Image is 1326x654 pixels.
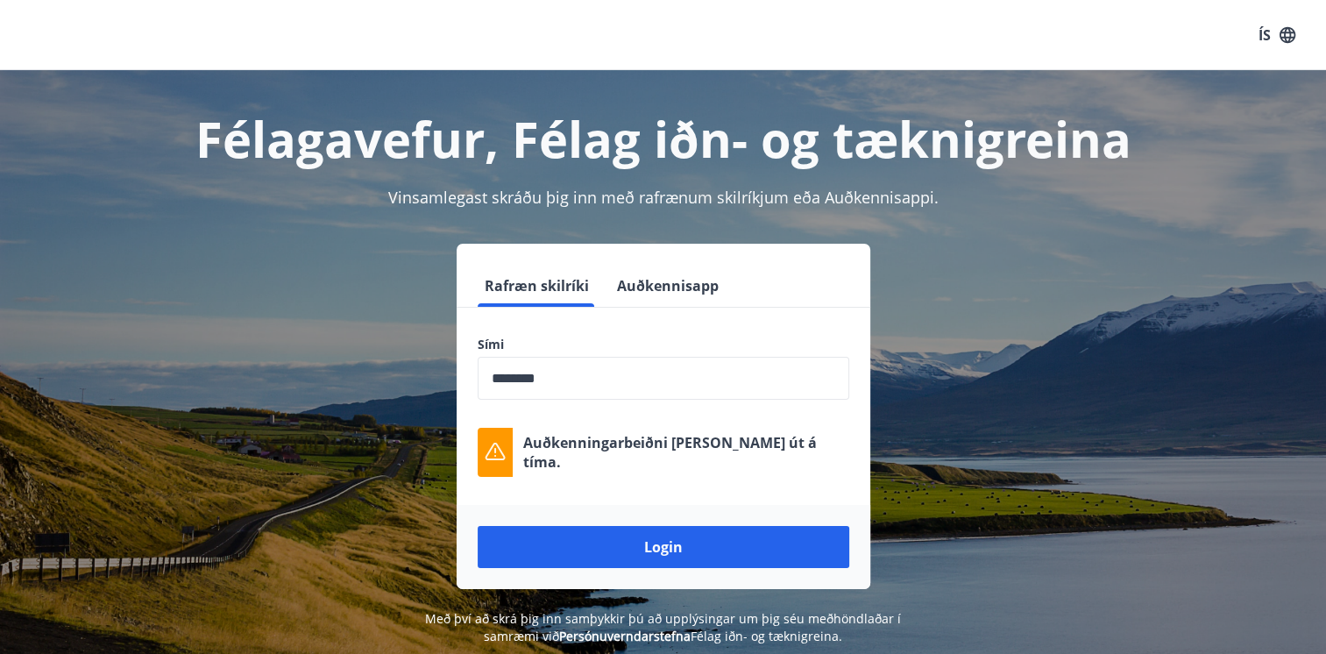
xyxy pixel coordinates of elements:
label: Sími [478,336,849,353]
button: Login [478,526,849,568]
p: Auðkenningarbeiðni [PERSON_NAME] út á tíma. [523,433,849,472]
span: Vinsamlegast skráðu þig inn með rafrænum skilríkjum eða Auðkennisappi. [388,187,939,208]
a: Persónuverndarstefna [559,628,691,644]
button: Auðkennisapp [610,265,726,307]
h1: Félagavefur, Félag iðn- og tæknigreina [53,105,1273,172]
span: Með því að skrá þig inn samþykkir þú að upplýsingar um þig séu meðhöndlaðar í samræmi við Félag i... [425,610,901,644]
button: Rafræn skilríki [478,265,596,307]
button: ÍS [1249,19,1305,51]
